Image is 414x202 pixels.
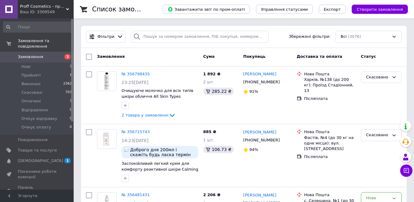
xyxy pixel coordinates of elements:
[366,74,389,81] div: Скасовано
[21,64,30,69] span: Нові
[361,54,376,59] span: Статус
[346,7,408,11] a: Створити замовлення
[70,98,72,104] span: 3
[124,147,129,152] img: :speech_balloon:
[304,96,356,101] div: Післяплата
[64,54,71,59] span: 3
[203,80,214,84] span: 2 шт.
[304,154,356,160] div: Післяплата
[21,73,41,78] span: Прийняті
[400,164,412,177] button: Чат з покупцем
[131,31,268,43] input: Пошук за номером замовлення, ПІБ покупця, номером телефону, Email, номером накладної
[163,5,250,14] button: Завантажити звіт по пром-оплаті
[122,192,150,197] a: № 356481431
[341,34,347,40] span: Всі
[130,147,196,157] span: Доброго дня 200мл і скажіть будь ласка термін придатності?
[21,107,48,113] span: Відправлено
[97,71,117,91] a: Фото товару
[168,6,245,12] span: Завантажити звіт по пром-оплаті
[3,22,72,33] input: Пошук
[97,129,117,149] a: Фото товару
[203,146,234,153] div: 106.73 ₴
[70,107,72,113] span: 0
[304,77,356,94] div: Харків, №138 (до 200 кг): Проїзд Стадіонний, 13
[98,34,114,40] span: Фільтри
[122,129,150,134] a: № 356715743
[261,7,308,12] span: Управління статусами
[18,185,57,196] span: Панель управління
[304,71,356,77] div: Нова Пошта
[357,7,403,12] span: Створити замовлення
[18,158,63,164] span: [DEMOGRAPHIC_DATA]
[92,6,154,13] h1: Список замовлень
[304,129,356,135] div: Нова Пошта
[18,148,57,153] span: Товари та послуги
[70,125,72,130] span: 0
[65,90,72,95] span: 707
[366,132,389,138] div: Скасовано
[63,81,72,87] span: 2362
[319,5,346,14] button: Експорт
[100,129,114,149] img: Фото товару
[20,9,74,15] div: Ваш ID: 3309549
[70,116,72,121] span: 0
[324,7,341,12] span: Експорт
[250,89,258,94] span: 91%
[21,116,57,121] span: Очікує відправку
[18,169,57,180] span: Показники роботи компанії
[203,192,220,197] span: 2 206 ₴
[352,5,408,14] button: Створити замовлення
[203,88,234,95] div: 285.22 ₴
[18,137,48,143] span: Повідомлення
[297,54,342,59] span: Доставка та оплата
[289,34,331,40] span: Збережені фільтри:
[203,129,216,134] span: 885 ₴
[122,80,149,85] span: 23:25[DATE]
[122,161,198,177] a: Заспокійливий легкий крем для комфорту реактивної шкіри Calming Light Cream Derma Series, 100 мл
[122,88,193,104] a: Очищуюче молочко для всіх типів шкіри обличчя All Skin Types Cleansing Milk Dr.Kadir, 250 мл
[243,54,266,59] span: Покупець
[348,34,361,39] span: (3076)
[243,129,277,135] a: [PERSON_NAME]
[122,113,176,117] a: 2 товара у замовленні
[203,54,215,59] span: Cума
[64,158,71,163] span: 1
[21,90,42,95] span: Скасовані
[243,138,280,142] span: [PHONE_NUMBER]
[304,135,356,152] div: Фастів, №4 (до 30 кг на одне місце): вул. [STREET_ADDRESS]
[97,72,116,91] img: Фото товару
[70,73,72,78] span: 1
[20,4,66,9] span: Proff Cosmetics - професійна косметика провідних брендів світу
[250,147,258,152] span: 94%
[21,125,51,130] span: Очікує оплату
[304,192,356,198] div: Нова Пошта
[243,80,280,84] span: [PHONE_NUMBER]
[256,5,313,14] button: Управління статусами
[243,192,277,198] a: [PERSON_NAME]
[366,195,389,201] div: Нове
[18,38,74,49] span: Замовлення та повідомлення
[21,81,41,87] span: Виконані
[18,54,43,60] span: Замовлення
[21,98,41,104] span: Оплачені
[122,113,168,117] span: 2 товара у замовленні
[243,71,277,77] a: [PERSON_NAME]
[203,138,214,142] span: 1 шт.
[122,72,150,76] a: № 356798435
[70,64,72,69] span: 3
[122,138,149,143] span: 14:23[DATE]
[97,54,125,59] span: Замовлення
[203,72,220,76] span: 1 892 ₴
